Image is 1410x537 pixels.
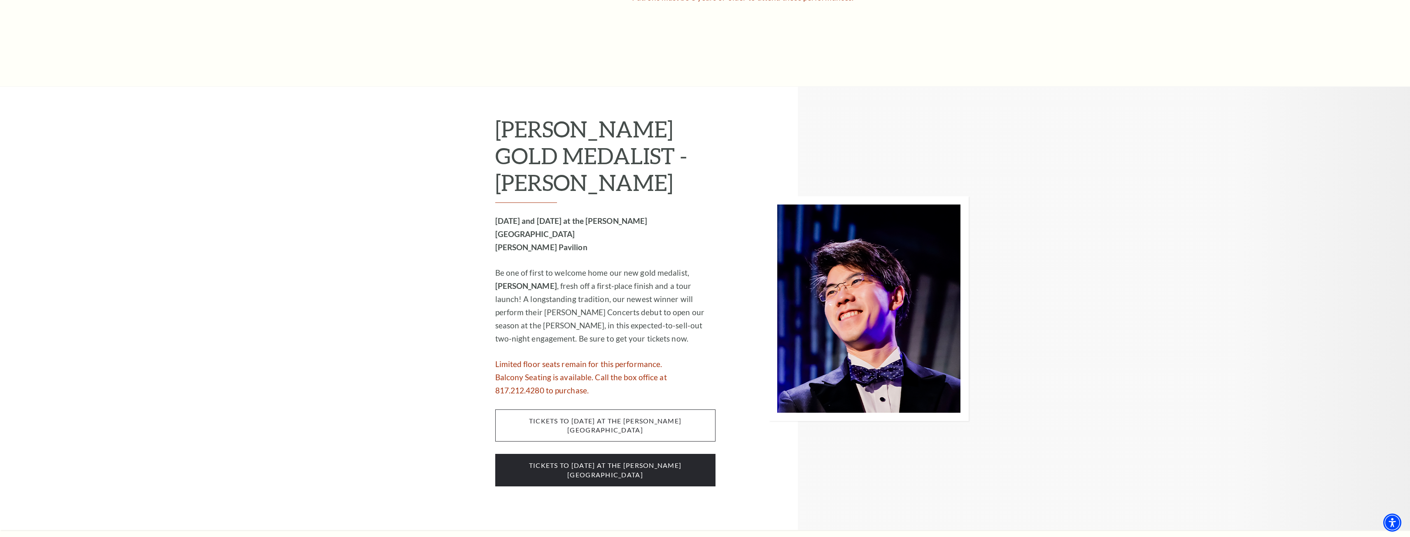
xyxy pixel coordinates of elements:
span: Tickets to [DATE] at the [PERSON_NAME][GEOGRAPHIC_DATA] [495,454,715,486]
a: tickets to [DATE] at the [PERSON_NAME][GEOGRAPHIC_DATA] [495,425,715,434]
strong: [DATE] and [DATE] at the [PERSON_NAME][GEOGRAPHIC_DATA] [PERSON_NAME] Pavilion [495,216,648,252]
div: Accessibility Menu [1383,514,1401,532]
a: Tickets to [DATE] at the [PERSON_NAME][GEOGRAPHIC_DATA] [495,470,715,479]
strong: [PERSON_NAME] [495,281,557,291]
span: Balcony Seating is available. Call the box office at 817.212.4280 to purchase. [495,372,667,395]
span: tickets to [DATE] at the [PERSON_NAME][GEOGRAPHIC_DATA] [495,409,715,442]
img: CLIBURN GOLD MEDALIST - ARISTO SHAM [769,196,969,421]
p: Be one of first to welcome home our new gold medalist, , fresh off a first-place finish and a tou... [495,266,715,345]
span: Limited floor seats remain for this performance. [495,359,662,369]
h2: [PERSON_NAME] GOLD MEDALIST - [PERSON_NAME] [495,116,715,202]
